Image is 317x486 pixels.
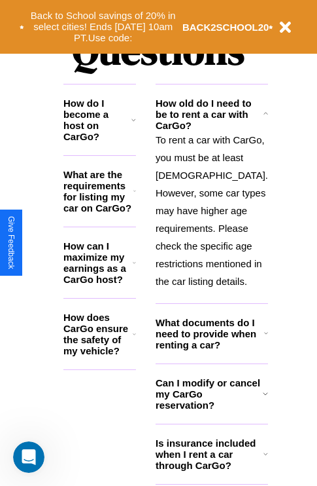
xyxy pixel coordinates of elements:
b: BACK2SCHOOL20 [182,22,269,33]
h3: What are the requirements for listing my car on CarGo? [63,169,133,214]
button: Back to School savings of 20% in select cities! Ends [DATE] 10am PT.Use code: [24,7,182,47]
h3: How can I maximize my earnings as a CarGo host? [63,240,133,285]
h3: What documents do I need to provide when renting a car? [156,317,264,350]
p: To rent a car with CarGo, you must be at least [DEMOGRAPHIC_DATA]. However, some car types may ha... [156,131,268,290]
h3: How old do I need to be to rent a car with CarGo? [156,98,263,131]
h3: How does CarGo ensure the safety of my vehicle? [63,312,133,356]
iframe: Intercom live chat [13,441,44,473]
h3: Can I modify or cancel my CarGo reservation? [156,377,263,411]
h3: How do I become a host on CarGo? [63,98,131,142]
div: Give Feedback [7,216,16,269]
h3: Is insurance included when I rent a car through CarGo? [156,438,263,471]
